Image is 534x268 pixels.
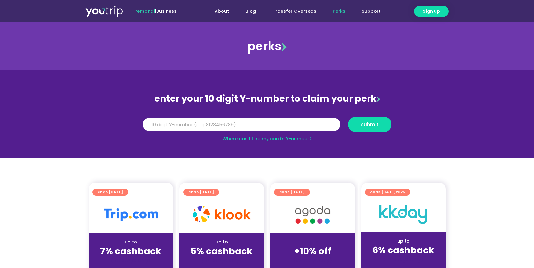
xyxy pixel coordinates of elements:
[191,245,252,257] strong: 5% cashback
[92,189,128,196] a: ends [DATE]
[279,189,305,196] span: ends [DATE]
[140,91,395,107] div: enter your 10 digit Y-number to claim your perk
[423,8,440,15] span: Sign up
[307,239,318,245] span: up to
[94,257,168,264] div: (for stays only)
[365,189,410,196] a: ends [DATE]2025
[275,257,350,264] div: (for stays only)
[156,8,177,14] a: Business
[237,5,264,17] a: Blog
[134,8,177,14] span: |
[185,257,259,264] div: (for stays only)
[366,238,441,244] div: up to
[370,189,405,196] span: ends [DATE]
[100,245,161,257] strong: 7% cashback
[354,5,389,17] a: Support
[366,256,441,263] div: (for stays only)
[94,239,168,245] div: up to
[348,117,391,132] button: submit
[264,5,325,17] a: Transfer Overseas
[143,117,391,137] form: Y Number
[223,135,312,142] a: Where can I find my card’s Y-number?
[188,189,214,196] span: ends [DATE]
[194,5,389,17] nav: Menu
[183,189,219,196] a: ends [DATE]
[143,118,340,132] input: 10 digit Y-number (e.g. 8123456789)
[294,245,331,257] strong: +10% off
[361,122,379,127] span: submit
[206,5,237,17] a: About
[325,5,354,17] a: Perks
[372,244,434,257] strong: 6% cashback
[134,8,155,14] span: Personal
[185,239,259,245] div: up to
[396,189,405,195] span: 2025
[274,189,310,196] a: ends [DATE]
[414,6,449,17] a: Sign up
[98,189,123,196] span: ends [DATE]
